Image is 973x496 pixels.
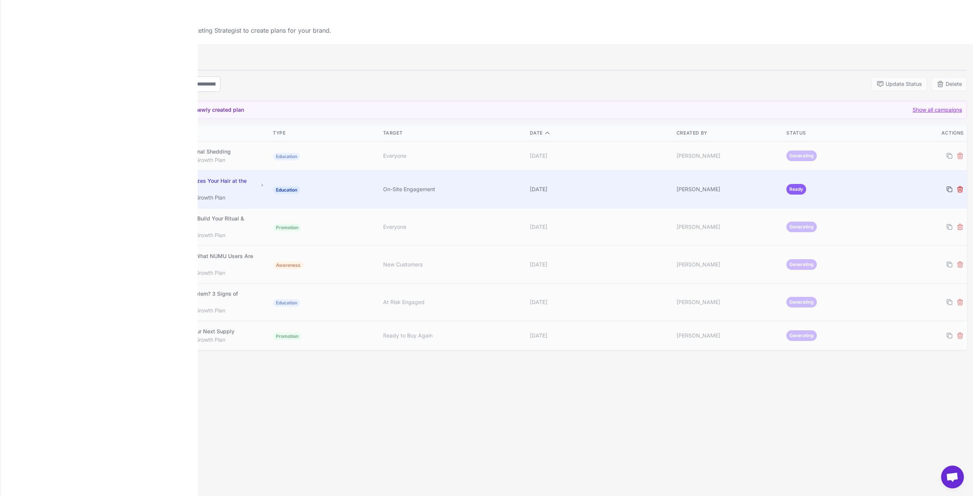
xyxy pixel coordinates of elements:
div: [PERSON_NAME] [677,331,781,340]
div: [PERSON_NAME] [677,152,781,160]
span: Education [273,153,300,160]
div: [DATE] [530,152,670,160]
div: Long Weekend Offer: Build Your Ritual & Save [143,214,258,231]
div: [PERSON_NAME] [677,185,781,193]
div: [PERSON_NAME] [677,223,781,231]
span: Generating [786,151,817,161]
div: [DATE] Hair Health & Growth Plan [143,269,265,277]
div: Everyone [383,152,524,160]
div: Created By [677,130,781,136]
div: How NAD+ Re-Energizes Your Hair at the Root [143,177,258,193]
div: Visible Results: See What NUMU Users Are Saying [143,252,258,269]
button: Delete [932,77,967,91]
div: [DATE] Hair Health & Growth Plan [143,231,265,239]
span: Awareness [273,261,304,269]
div: New Customers [383,260,524,269]
span: Education [273,186,300,194]
span: Education [273,299,300,307]
div: On-Site Engagement [383,185,524,193]
div: [DATE] Hair Health & Growth Plan [143,306,265,315]
span: Promotion [273,333,301,340]
button: Update Status [872,77,927,91]
div: Everyone [383,223,524,231]
div: [DATE] Hair Health & Growth Plan [143,336,265,344]
span: Generating [786,297,817,307]
div: [DATE] [530,298,670,306]
div: [PERSON_NAME] [677,298,781,306]
div: Is Your Scalp the Problem? 3 Signs of Imbalance [143,290,258,306]
div: [DATE] Hair Health & Growth Plan [143,156,265,164]
th: Actions [894,125,967,141]
div: Status [786,130,891,136]
span: Generating [786,259,817,270]
p: Work with your in-house AI Marketing Strategist to create plans for your brand. [104,26,331,35]
div: Type [273,130,377,136]
div: Campaigns [104,9,331,24]
div: Ready to Buy Again [383,331,524,340]
div: Date [530,130,670,136]
div: [DATE] [530,223,670,231]
div: Target [383,130,524,136]
div: At Risk Engaged [383,298,524,306]
button: Show all campaigns [913,106,962,114]
div: [DATE] [530,260,670,269]
div: [DATE] Hair Health & Growth Plan [143,193,265,202]
div: Campaign Name [143,130,265,136]
div: [PERSON_NAME] [677,260,781,269]
span: Promotion [273,224,301,231]
div: [DATE] [530,331,670,340]
span: Generating [786,330,817,341]
div: Open chat [941,466,964,488]
div: [DATE] [530,185,670,193]
span: Generating [786,222,817,232]
span: Ready [786,184,806,195]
